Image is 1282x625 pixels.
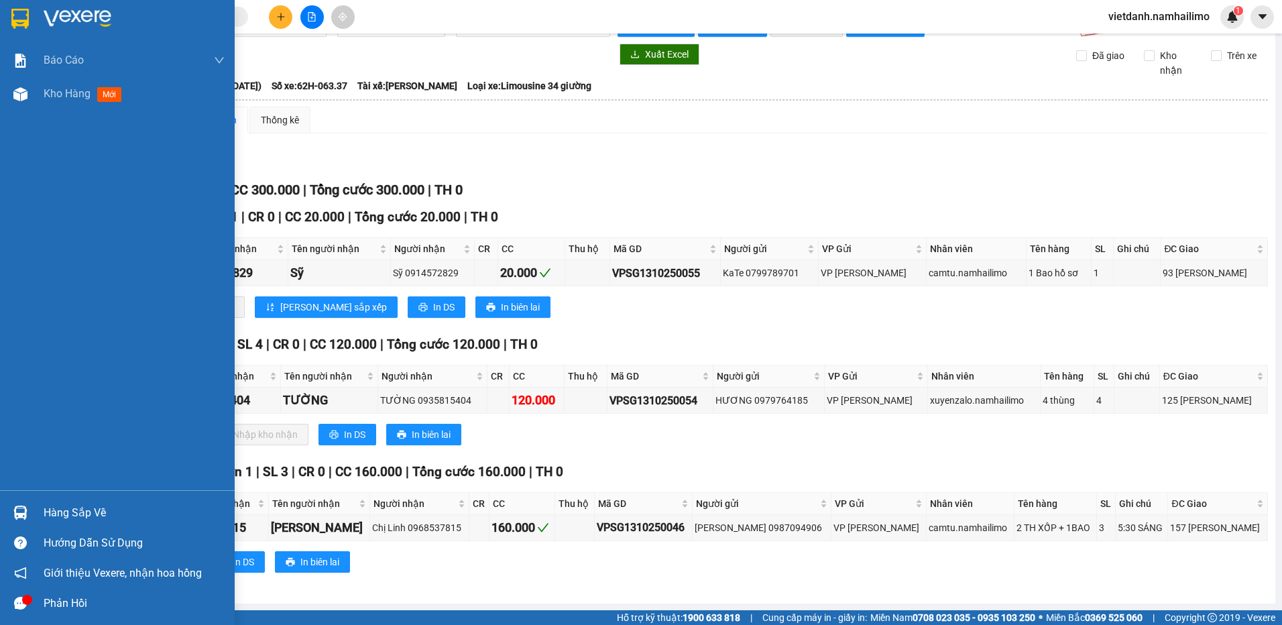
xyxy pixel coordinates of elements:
span: question-circle [14,536,27,549]
span: vietdanh.namhailimo [1098,8,1220,25]
span: CC 120.000 [310,337,377,352]
div: 2 TH XỐP + 1BAO [1016,520,1094,535]
span: CR 0 [273,337,300,352]
div: HƯƠNG 0979764185 [715,393,822,408]
span: CC 20.000 [285,209,345,225]
span: In DS [233,555,254,569]
span: [PERSON_NAME] sắp xếp [280,300,387,315]
span: Mã GD [614,241,707,256]
div: Sỹ [290,264,388,282]
div: Sỹ 0914572829 [393,266,473,280]
span: message [14,597,27,610]
span: down [214,55,225,66]
span: In biên lai [412,427,451,442]
th: CC [510,365,565,388]
span: 1 [1236,6,1240,15]
span: In DS [344,427,365,442]
button: printerIn DS [207,551,265,573]
button: printerIn biên lai [386,424,461,445]
span: Tổng cước 120.000 [387,337,500,352]
span: check [537,522,549,534]
span: mới [97,87,121,102]
span: CR 0 [248,209,275,225]
th: CC [489,493,555,515]
th: SL [1094,365,1115,388]
span: | [348,209,351,225]
div: 125 [PERSON_NAME] [1162,393,1265,408]
th: CR [475,238,498,260]
span: printer [286,557,295,568]
th: Tên hàng [1041,365,1094,388]
span: Người gửi [724,241,804,256]
div: Phản hồi [44,593,225,614]
span: Đơn 1 [217,464,253,479]
span: Loại xe: Limousine 34 giường [467,78,591,93]
div: 5:30 SÁNG [1118,520,1165,535]
th: Nhân viên [927,238,1027,260]
span: | [464,209,467,225]
span: plus [276,12,286,21]
td: VP Phạm Ngũ Lão [825,388,928,414]
span: sort-ascending [266,302,275,313]
th: Ghi chú [1116,493,1168,515]
div: 4 thùng [1043,393,1092,408]
span: | [428,182,431,198]
div: [PERSON_NAME] 0987094906 [695,520,829,535]
span: Người nhận [373,496,455,511]
span: ĐC Giao [1164,241,1254,256]
span: | [241,209,245,225]
th: SL [1092,238,1113,260]
div: 20.000 [500,264,563,282]
span: Người gửi [717,369,811,384]
div: camtu.namhailimo [929,520,1012,535]
div: TƯỜNG [283,391,375,410]
div: 93 [PERSON_NAME] [1163,266,1265,280]
span: | [504,337,507,352]
span: | [529,464,532,479]
span: Tổng cước 300.000 [310,182,424,198]
span: SL 3 [263,464,288,479]
span: CC 300.000 [231,182,300,198]
span: Xuất Excel [645,47,689,62]
span: Số xe: 62H-063.37 [272,78,347,93]
span: Miền Bắc [1046,610,1143,625]
img: logo-vxr [11,9,29,29]
span: Tổng cước 160.000 [412,464,526,479]
span: Báo cáo [44,52,84,68]
div: VPSG1310250046 [597,519,689,536]
span: | [1153,610,1155,625]
button: printerIn DS [408,296,465,318]
span: Người nhận [394,241,461,256]
th: Ghi chú [1114,238,1161,260]
th: Nhân viên [927,493,1014,515]
img: icon-new-feature [1226,11,1238,23]
span: | [303,182,306,198]
button: printerIn DS [318,424,376,445]
div: 1 Bao hồ sơ [1029,266,1089,280]
span: Giới thiệu Vexere, nhận hoa hồng [44,565,202,581]
div: VP [PERSON_NAME] [821,266,925,280]
span: Kho hàng [44,87,91,100]
th: CR [469,493,490,515]
span: printer [329,430,339,441]
span: CR 0 [298,464,325,479]
img: warehouse-icon [13,506,27,520]
span: In DS [433,300,455,315]
span: | [750,610,752,625]
button: aim [331,5,355,29]
span: | [266,337,270,352]
span: ĐC Giao [1171,496,1253,511]
td: Sỹ [288,260,390,286]
span: printer [418,302,428,313]
div: KaTe 0799789701 [723,266,815,280]
td: VPSG1310250055 [610,260,721,286]
button: printerIn biên lai [275,551,350,573]
span: download [630,50,640,60]
span: | [380,337,384,352]
span: Tài xế: [PERSON_NAME] [357,78,457,93]
th: SL [1097,493,1116,515]
span: Đã giao [1087,48,1130,63]
div: Thống kê [261,113,299,127]
span: Trên xe [1222,48,1262,63]
td: VP Phạm Ngũ Lão [831,515,927,541]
